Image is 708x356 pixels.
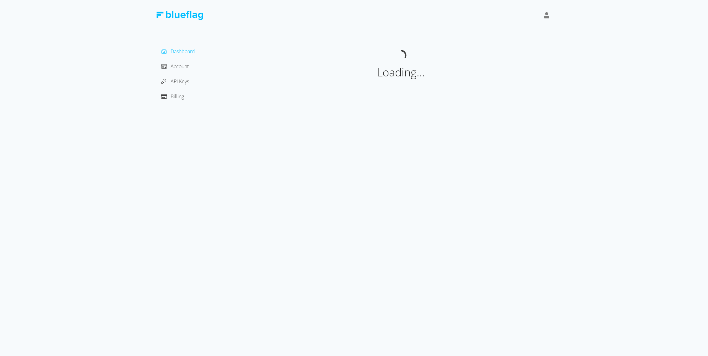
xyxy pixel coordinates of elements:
[171,78,189,85] span: API Keys
[377,64,425,80] span: Loading...
[161,63,189,70] a: Account
[156,11,203,20] img: Blue Flag Logo
[161,48,195,55] a: Dashboard
[171,93,184,100] span: Billing
[171,48,195,55] span: Dashboard
[171,63,189,70] span: Account
[161,78,189,85] a: API Keys
[161,93,184,100] a: Billing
